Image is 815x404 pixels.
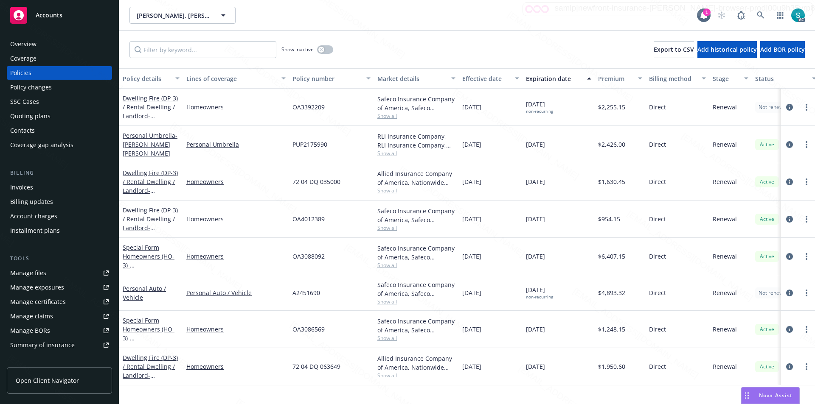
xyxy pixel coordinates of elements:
span: Show all [377,112,455,120]
a: circleInformation [784,324,795,334]
div: Overview [10,37,37,51]
span: [DATE] [526,100,553,114]
div: Billing [7,169,112,177]
span: A2451690 [292,288,320,297]
a: more [801,362,812,372]
span: Direct [649,103,666,111]
a: Dwelling Fire (DP-3) / Rental Dwelling / Landlord [123,169,178,203]
a: circleInformation [784,102,795,112]
a: Billing updates [7,195,112,209]
div: Manage BORs [10,324,50,337]
button: Lines of coverage [183,68,289,89]
span: Active [759,141,776,148]
span: Renewal [713,140,737,149]
a: more [801,251,812,262]
a: Manage certificates [7,295,112,309]
a: Contacts [7,124,112,137]
span: Active [759,253,776,260]
a: Personal Umbrella [123,131,177,157]
span: $6,407.15 [598,252,625,261]
div: Effective date [462,74,510,83]
span: Open Client Navigator [16,376,79,385]
span: Direct [649,215,666,223]
div: Safeco Insurance Company of America, Safeco Insurance [377,95,455,112]
span: Add historical policy [697,45,757,53]
span: Direct [649,177,666,186]
span: [DATE] [526,140,545,149]
img: photo [791,8,805,22]
a: Policy changes [7,81,112,94]
span: Direct [649,140,666,149]
div: SSC Cases [10,95,39,109]
div: non-recurring [526,294,553,300]
span: - [STREET_ADDRESS] [123,224,177,241]
a: Overview [7,37,112,51]
a: Special Form Homeowners (HO-3) [123,316,177,360]
a: Switch app [772,7,789,24]
span: [DATE] [526,325,545,334]
button: Market details [374,68,459,89]
a: circleInformation [784,288,795,298]
div: Policy details [123,74,170,83]
span: Renewal [713,103,737,111]
button: [PERSON_NAME], [PERSON_NAME] & [PERSON_NAME] E [129,7,236,24]
button: Add BOR policy [760,41,805,58]
div: non-recurring [526,109,553,114]
a: Start snowing [713,7,730,24]
a: Accounts [7,3,112,27]
a: circleInformation [784,251,795,262]
a: Summary of insurance [7,338,112,352]
a: Report a Bug [733,7,750,24]
span: Not renewing [759,103,790,111]
a: Invoices [7,181,112,194]
a: Account charges [7,209,112,223]
div: Expiration date [526,74,582,83]
a: more [801,102,812,112]
span: Show all [377,298,455,305]
span: OA4012389 [292,215,325,223]
a: Special Form Homeowners (HO-3) [123,243,177,278]
button: Nova Assist [741,387,800,404]
div: Premium [598,74,633,83]
span: $1,950.60 [598,362,625,371]
span: Renewal [713,325,737,334]
span: - [STREET_ADDRESS] [123,371,177,388]
a: more [801,177,812,187]
a: Search [752,7,769,24]
span: $2,426.00 [598,140,625,149]
div: Allied Insurance Company of America, Nationwide Insurance Company [377,354,455,372]
span: $1,630.45 [598,177,625,186]
span: Show inactive [281,46,314,53]
button: Stage [709,68,752,89]
a: more [801,214,812,224]
div: Policies [10,66,31,80]
button: Add historical policy [697,41,757,58]
a: Coverage [7,52,112,65]
div: Contacts [10,124,35,137]
div: Status [755,74,807,83]
span: Manage exposures [7,281,112,294]
a: Personal Auto / Vehicle [123,284,166,301]
div: 1 [703,8,711,16]
span: [DATE] [526,215,545,223]
span: Active [759,178,776,186]
a: circleInformation [784,139,795,150]
span: Show all [377,372,455,379]
span: Export to CSV [654,45,694,53]
span: Direct [649,325,666,334]
span: Direct [649,362,666,371]
div: Tools [7,254,112,263]
div: Quoting plans [10,109,51,123]
button: Expiration date [523,68,595,89]
a: Coverage gap analysis [7,138,112,152]
a: Homeowners [186,362,286,371]
a: Policies [7,66,112,80]
div: Billing updates [10,195,53,209]
div: Market details [377,74,446,83]
span: Show all [377,262,455,269]
span: $4,893.32 [598,288,625,297]
span: Show all [377,187,455,194]
div: Policy changes [10,81,52,94]
span: [DATE] [462,140,481,149]
a: circleInformation [784,214,795,224]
